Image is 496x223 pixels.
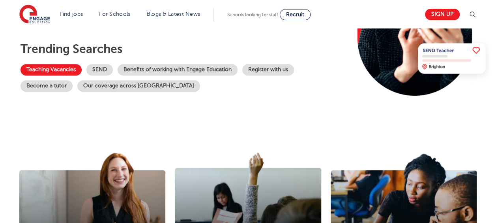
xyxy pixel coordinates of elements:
a: Blogs & Latest News [147,11,200,17]
a: Sign up [425,9,460,20]
a: For Schools [99,11,130,17]
span: Recruit [286,11,304,17]
a: Our coverage across [GEOGRAPHIC_DATA] [77,80,200,92]
a: SEND [86,64,113,76]
a: Benefits of working with Engage Education [118,64,238,76]
span: Schools looking for staff [227,12,278,17]
a: Recruit [280,9,311,20]
a: Register with us [242,64,294,76]
img: Engage Education [19,5,50,25]
a: Teaching Vacancies [21,64,82,76]
p: Trending searches [21,42,339,56]
a: Find jobs [60,11,83,17]
a: Become a tutor [21,80,73,92]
